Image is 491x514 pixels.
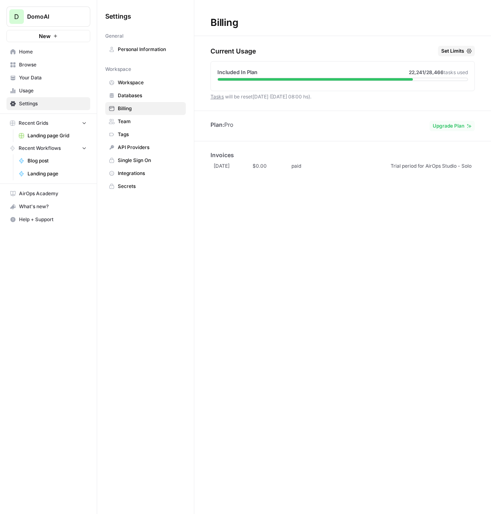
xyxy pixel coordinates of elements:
a: Settings [6,97,90,110]
a: Personal Information [105,43,186,56]
span: API Providers [118,144,182,151]
span: General [105,32,123,40]
a: Secrets [105,180,186,193]
a: Usage [6,84,90,97]
a: Single Sign On [105,154,186,167]
a: Integrations [105,167,186,180]
a: Workspace [105,76,186,89]
p: Invoices [210,151,475,159]
a: Your Data [6,71,90,84]
a: Browse [6,58,90,71]
a: Landing page [15,167,90,180]
div: What's new? [7,200,90,213]
span: Landing page Grid [28,132,87,139]
span: Databases [118,92,182,99]
span: will be reset [DATE] ([DATE] 08:00 hs) . [210,94,311,100]
span: Workspace [105,66,131,73]
div: Billing [194,16,254,29]
span: tasks used [444,69,468,75]
button: New [6,30,90,42]
a: Tags [105,128,186,141]
button: Workspace: DomoAI [6,6,90,27]
span: Settings [105,11,131,21]
span: paid [291,162,330,170]
span: Team [118,118,182,125]
span: Billing [118,105,182,112]
a: Landing page Grid [15,129,90,142]
a: Blog post [15,154,90,167]
span: Recent Grids [19,119,48,127]
span: Workspace [118,79,182,86]
span: Home [19,48,87,55]
a: API Providers [105,141,186,154]
button: Set Limits [438,46,475,56]
span: DomoAI [27,13,76,21]
a: Tasks [210,94,224,100]
span: Tags [118,131,182,138]
span: Secrets [118,183,182,190]
span: Landing page [28,170,87,177]
span: Trial period for AirOps Studio - Solo [330,162,472,170]
p: Current Usage [210,46,256,56]
a: Team [105,115,186,128]
li: Pro [210,121,233,129]
button: What's new? [6,200,90,213]
a: AirOps Academy [6,187,90,200]
a: Home [6,45,90,58]
span: Integrations [118,170,182,177]
span: Single Sign On [118,157,182,164]
span: $0.00 [253,162,291,170]
span: Your Data [19,74,87,81]
span: Included In Plan [217,68,257,76]
button: Help + Support [6,213,90,226]
button: Upgrade Plan [429,121,475,131]
span: D [14,12,19,21]
a: [DATE]$0.00paidTrial period for AirOps Studio - Solo [210,159,475,173]
span: 22,241 /28,466 [409,69,444,75]
span: Blog post [28,157,87,164]
button: Recent Grids [6,117,90,129]
a: Billing [105,102,186,115]
span: New [39,32,51,40]
button: Recent Workflows [6,142,90,154]
span: Recent Workflows [19,145,61,152]
span: Settings [19,100,87,107]
span: Browse [19,61,87,68]
span: AirOps Academy [19,190,87,197]
span: Plan: [210,121,224,128]
span: Usage [19,87,87,94]
a: Databases [105,89,186,102]
span: Set Limits [441,47,464,55]
span: [DATE] [214,162,253,170]
span: Upgrade Plan [433,122,464,130]
span: Personal Information [118,46,182,53]
span: Help + Support [19,216,87,223]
